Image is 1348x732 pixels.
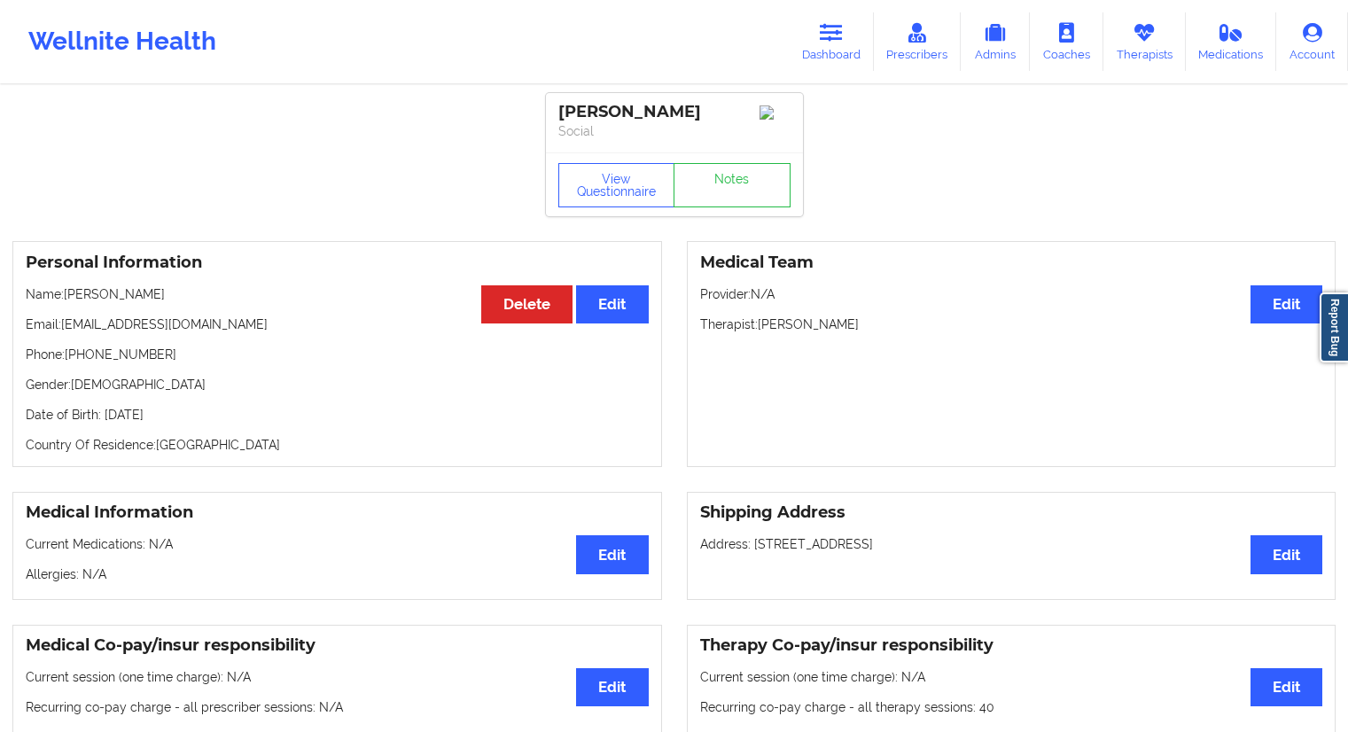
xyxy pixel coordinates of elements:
[1030,12,1103,71] a: Coaches
[576,285,648,323] button: Edit
[700,535,1323,553] p: Address: [STREET_ADDRESS]
[26,698,649,716] p: Recurring co-pay charge - all prescriber sessions : N/A
[1103,12,1186,71] a: Therapists
[26,253,649,273] h3: Personal Information
[700,668,1323,686] p: Current session (one time charge): N/A
[26,376,649,393] p: Gender: [DEMOGRAPHIC_DATA]
[700,635,1323,656] h3: Therapy Co-pay/insur responsibility
[1251,285,1322,323] button: Edit
[558,122,791,140] p: Social
[961,12,1030,71] a: Admins
[26,406,649,424] p: Date of Birth: [DATE]
[558,163,675,207] button: View Questionnaire
[558,102,791,122] div: [PERSON_NAME]
[674,163,791,207] a: Notes
[26,346,649,363] p: Phone: [PHONE_NUMBER]
[700,698,1323,716] p: Recurring co-pay charge - all therapy sessions : 40
[700,502,1323,523] h3: Shipping Address
[874,12,962,71] a: Prescribers
[760,105,791,120] img: Image%2Fplaceholer-image.png
[1251,668,1322,706] button: Edit
[26,635,649,656] h3: Medical Co-pay/insur responsibility
[1186,12,1277,71] a: Medications
[26,436,649,454] p: Country Of Residence: [GEOGRAPHIC_DATA]
[481,285,573,323] button: Delete
[26,668,649,686] p: Current session (one time charge): N/A
[1251,535,1322,573] button: Edit
[26,315,649,333] p: Email: [EMAIL_ADDRESS][DOMAIN_NAME]
[26,535,649,553] p: Current Medications: N/A
[789,12,874,71] a: Dashboard
[700,285,1323,303] p: Provider: N/A
[576,668,648,706] button: Edit
[576,535,648,573] button: Edit
[1320,292,1348,362] a: Report Bug
[700,315,1323,333] p: Therapist: [PERSON_NAME]
[26,502,649,523] h3: Medical Information
[1276,12,1348,71] a: Account
[26,285,649,303] p: Name: [PERSON_NAME]
[26,565,649,583] p: Allergies: N/A
[700,253,1323,273] h3: Medical Team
